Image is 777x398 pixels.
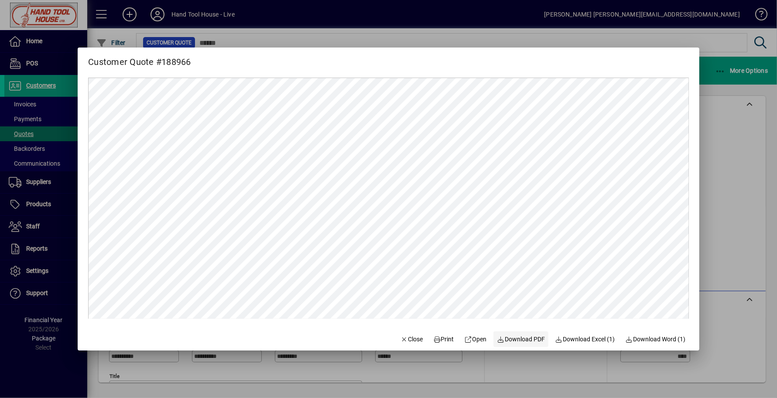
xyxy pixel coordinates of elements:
span: Download Excel (1) [555,335,615,344]
span: Download PDF [497,335,545,344]
span: Close [400,335,423,344]
span: Print [433,335,454,344]
button: Download Word (1) [622,331,689,347]
a: Download PDF [493,331,548,347]
button: Download Excel (1) [552,331,619,347]
a: Open [461,331,490,347]
h2: Customer Quote #188966 [78,48,202,69]
button: Close [397,331,426,347]
span: Open [465,335,487,344]
button: Print [430,331,458,347]
span: Download Word (1) [625,335,685,344]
